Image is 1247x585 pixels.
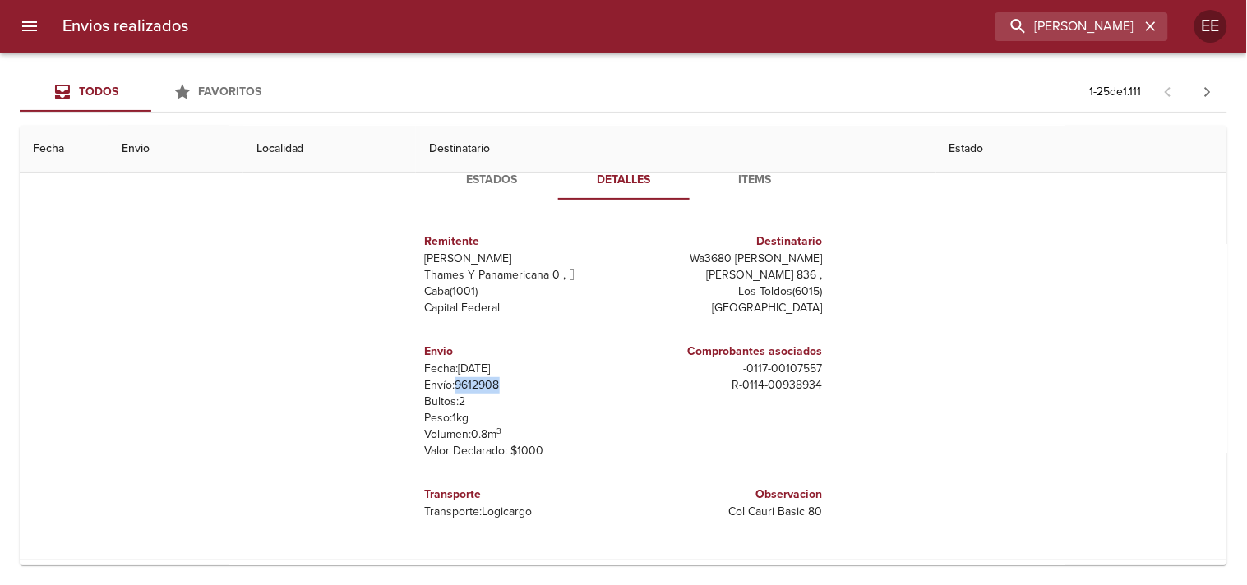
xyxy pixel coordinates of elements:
[425,343,617,361] h6: Envio
[936,126,1227,173] th: Estado
[425,486,617,504] h6: Transporte
[425,443,617,459] p: Valor Declarado: $ 1000
[630,283,823,300] p: Los Toldos ( 6015 )
[630,251,823,267] p: Wa3680 [PERSON_NAME]
[425,504,617,520] p: Transporte: Logicargo
[630,233,823,251] h6: Destinatario
[568,170,680,191] span: Detalles
[425,394,617,410] p: Bultos: 2
[20,72,283,112] div: Tabs Envios
[416,126,936,173] th: Destinatario
[243,126,417,173] th: Localidad
[1194,10,1227,43] div: Abrir información de usuario
[995,12,1140,41] input: buscar
[630,504,823,520] p: Col Cauri Basic 80
[62,13,188,39] h6: Envios realizados
[425,377,617,394] p: Envío: 9612908
[425,251,617,267] p: [PERSON_NAME]
[436,170,548,191] span: Estados
[1194,10,1227,43] div: EE
[630,343,823,361] h6: Comprobantes asociados
[425,410,617,426] p: Peso: 1 kg
[425,233,617,251] h6: Remitente
[425,300,617,316] p: Capital Federal
[109,126,242,173] th: Envio
[425,361,617,377] p: Fecha: [DATE]
[10,7,49,46] button: menu
[79,85,118,99] span: Todos
[630,300,823,316] p: [GEOGRAPHIC_DATA]
[630,377,823,394] p: R - 0114 - 00938934
[1090,84,1142,100] p: 1 - 25 de 1.111
[630,361,823,377] p: - 0117 - 00107557
[630,267,823,283] p: [PERSON_NAME] 836 ,
[425,267,617,283] p: Thames Y Panamericana 0 ,  
[199,85,262,99] span: Favoritos
[700,170,811,191] span: Items
[427,160,821,200] div: Tabs detalle de guia
[20,126,109,173] th: Fecha
[630,486,823,504] h6: Observacion
[1188,72,1227,112] span: Pagina siguiente
[425,426,617,443] p: Volumen: 0.8 m
[425,283,617,300] p: Caba ( 1001 )
[1148,83,1188,99] span: Pagina anterior
[497,426,502,436] sup: 3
